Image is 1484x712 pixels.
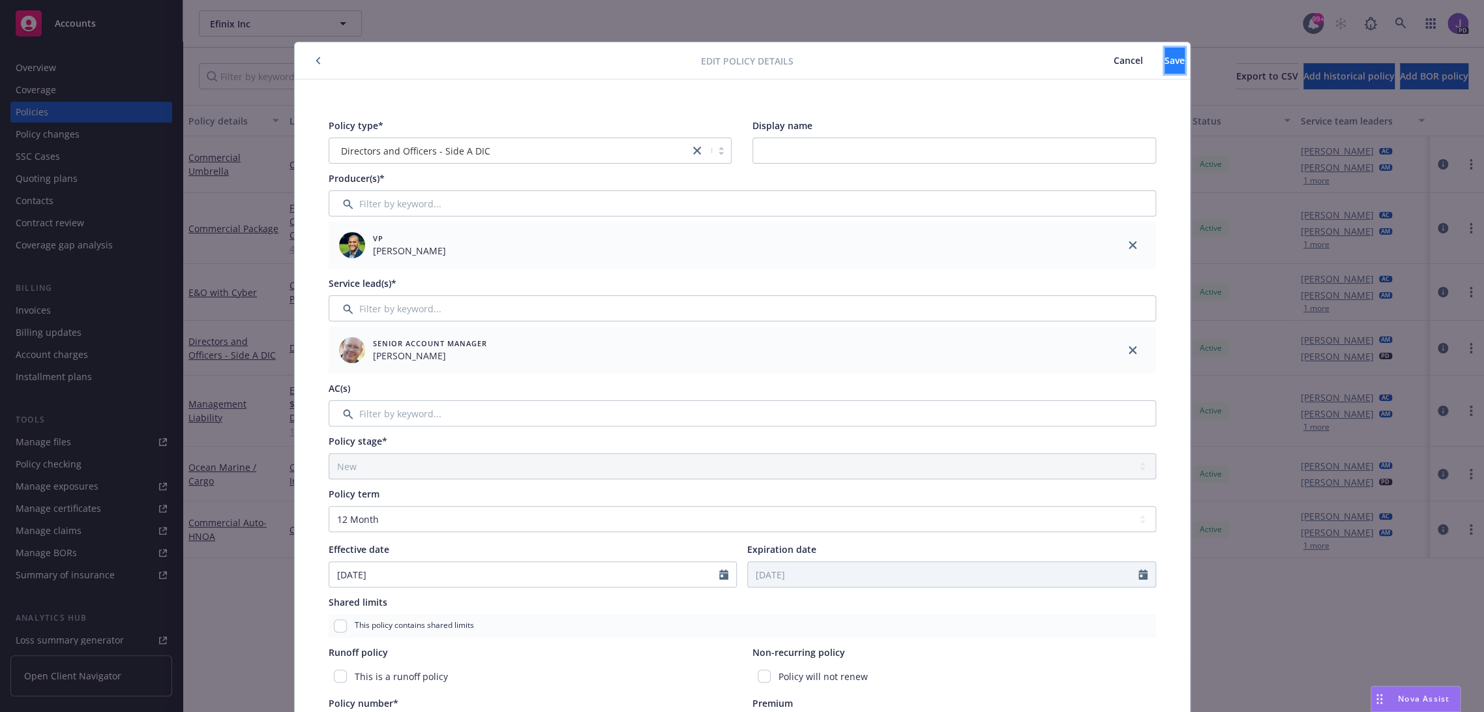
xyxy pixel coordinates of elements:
input: Filter by keyword... [329,400,1156,426]
button: Cancel [1092,48,1165,74]
span: Policy number* [329,697,398,709]
span: Producer(s)* [329,172,385,185]
div: Drag to move [1371,687,1388,711]
div: This policy contains shared limits [329,614,1156,638]
span: Save [1165,54,1185,67]
a: close [1125,237,1140,253]
button: Nova Assist [1371,686,1461,712]
img: employee photo [339,232,365,258]
div: Policy will not renew [752,664,1156,689]
span: Cancel [1114,54,1143,67]
span: VP [373,233,446,244]
input: Filter by keyword... [329,295,1156,321]
span: Non-recurring policy [752,646,845,659]
input: MM/DD/YYYY [329,562,720,587]
span: Policy stage* [329,435,387,447]
span: Shared limits [329,596,387,608]
button: Save [1165,48,1185,74]
a: close [1125,342,1140,358]
span: Runoff policy [329,646,388,659]
a: close [689,143,705,158]
svg: Calendar [1138,569,1148,580]
input: Filter by keyword... [329,190,1156,216]
span: Effective date [329,543,389,556]
span: AC(s) [329,382,350,394]
span: Expiration date [747,543,816,556]
span: Display name [752,119,812,132]
span: Policy term [329,488,379,500]
span: Premium [752,697,793,709]
span: Directors and Officers - Side A DIC [341,144,490,158]
span: [PERSON_NAME] [373,244,446,258]
span: [PERSON_NAME] [373,349,487,363]
span: Service lead(s)* [329,277,396,289]
div: This is a runoff policy [329,664,732,689]
svg: Calendar [719,569,728,580]
span: Policy type* [329,119,383,132]
span: Directors and Officers - Side A DIC [336,144,683,158]
span: Nova Assist [1398,693,1449,704]
span: Edit policy details [701,54,794,68]
span: Senior Account Manager [373,338,487,349]
img: employee photo [339,337,365,363]
input: MM/DD/YYYY [748,562,1138,587]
